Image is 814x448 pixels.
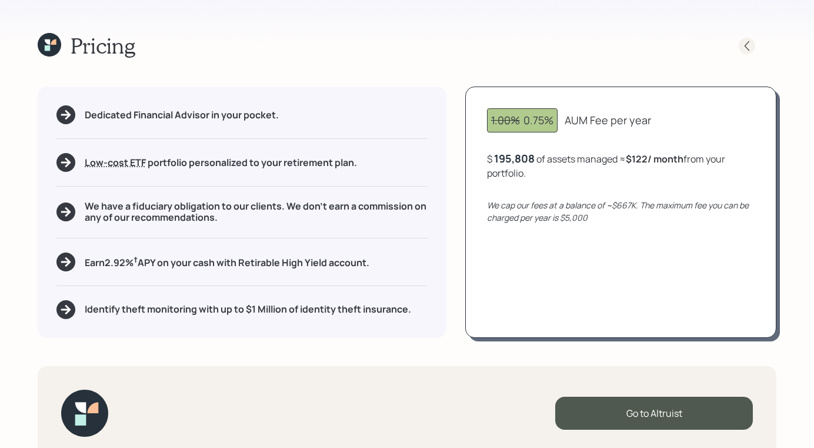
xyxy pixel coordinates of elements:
span: Low-cost ETF [85,156,146,169]
h5: Earn 2.92 % APY on your cash with Retirable High Yield account. [85,254,369,269]
div: $ of assets managed ≈ from your portfolio . [487,151,755,180]
b: $122 / month [626,152,683,165]
h1: Pricing [71,33,135,58]
h5: Identify theft monitoring with up to $1 Million of identity theft insurance. [85,304,411,315]
i: We cap our fees at a balance of ~$667K. The maximum fee you can be charged per year is $5,000 [487,200,749,223]
h5: portfolio personalized to your retirement plan. [85,157,357,168]
div: 0.75% [491,112,553,128]
h5: We have a fiduciary obligation to our clients. We don't earn a commission on any of our recommend... [85,201,428,223]
div: Go to Altruist [555,397,753,430]
div: 195,808 [494,151,535,165]
h5: Dedicated Financial Advisor in your pocket. [85,109,279,121]
span: 1.00% [491,113,520,127]
sup: † [134,254,138,265]
div: AUM Fee per year [565,112,651,128]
